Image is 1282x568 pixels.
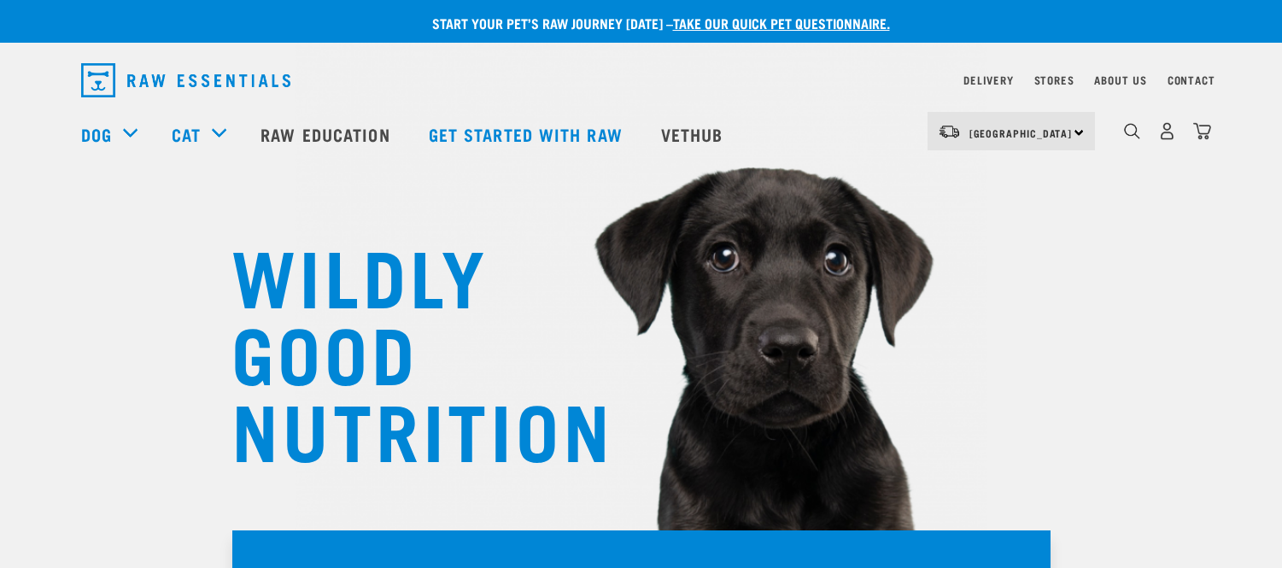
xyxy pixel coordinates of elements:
a: Raw Education [243,100,411,168]
a: Contact [1168,77,1215,83]
img: home-icon@2x.png [1193,122,1211,140]
a: Vethub [644,100,745,168]
a: Get started with Raw [412,100,644,168]
h1: WILDLY GOOD NUTRITION [231,235,573,466]
a: Cat [172,121,201,147]
span: [GEOGRAPHIC_DATA] [969,130,1073,136]
a: Dog [81,121,112,147]
img: van-moving.png [938,124,961,139]
img: home-icon-1@2x.png [1124,123,1140,139]
a: Stores [1034,77,1074,83]
a: take our quick pet questionnaire. [673,19,890,26]
nav: dropdown navigation [67,56,1215,104]
img: user.png [1158,122,1176,140]
a: About Us [1094,77,1146,83]
a: Delivery [963,77,1013,83]
img: Raw Essentials Logo [81,63,290,97]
